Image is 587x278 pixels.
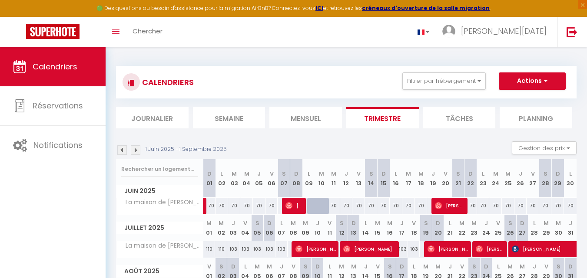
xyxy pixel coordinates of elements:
th: 24 [480,215,492,241]
span: La maison de [PERSON_NAME] [118,198,205,207]
th: 22 [456,215,468,241]
div: 70 [253,198,265,214]
abbr: S [388,262,392,271]
abbr: J [257,170,261,178]
th: 10 [312,215,324,241]
abbr: V [270,170,274,178]
th: 06 [263,215,275,241]
abbr: D [468,170,473,178]
abbr: M [505,170,511,178]
th: 08 [290,159,303,198]
abbr: L [328,262,331,271]
strong: créneaux d'ouverture de la salle migration [362,4,490,12]
div: 103 [408,241,420,257]
th: 28 [528,215,541,241]
th: 31 [564,215,577,241]
th: 21 [452,159,464,198]
abbr: J [232,219,235,227]
abbr: D [294,170,298,178]
img: logout [567,26,577,37]
div: 70 [502,198,514,214]
th: 01 [203,159,216,198]
th: 15 [372,215,384,241]
th: 02 [216,159,228,198]
abbr: S [219,262,223,271]
th: 30 [564,159,577,198]
span: [PERSON_NAME][DATE] [461,26,547,36]
span: Juillet 2025 [116,222,203,234]
th: 13 [352,159,365,198]
span: [PERSON_NAME] [343,241,398,257]
abbr: L [482,170,484,178]
th: 19 [420,215,432,241]
abbr: M [556,219,561,227]
abbr: V [460,262,464,271]
div: 110 [203,241,216,257]
span: Notifications [33,140,83,150]
abbr: L [365,219,367,227]
th: 09 [303,159,315,198]
li: Planning [500,107,572,128]
th: 21 [444,215,456,241]
th: 09 [299,215,312,241]
abbr: V [357,170,361,178]
abbr: D [315,262,320,271]
abbr: M [331,170,336,178]
abbr: L [395,170,397,178]
abbr: M [267,262,272,271]
abbr: D [267,219,272,227]
abbr: M [418,170,424,178]
th: 08 [288,215,300,241]
abbr: V [544,262,548,271]
span: [PERSON_NAME] [295,241,338,257]
li: Mensuel [269,107,342,128]
th: 18 [408,215,420,241]
th: 03 [228,159,241,198]
th: 11 [328,159,340,198]
span: [PERSON_NAME] [428,241,470,257]
th: 03 [227,215,239,241]
abbr: L [497,262,500,271]
span: Chercher [133,26,163,36]
div: 70 [240,198,253,214]
div: 70 [489,198,502,214]
abbr: L [569,170,572,178]
div: 103 [251,241,263,257]
img: Super Booking [26,24,80,39]
abbr: V [496,219,500,227]
abbr: J [400,219,404,227]
div: 103 [263,241,275,257]
span: La maison de [PERSON_NAME] [118,241,205,251]
abbr: S [424,219,428,227]
abbr: S [456,170,460,178]
abbr: S [369,170,373,178]
abbr: L [413,262,415,271]
abbr: S [255,219,259,227]
abbr: J [431,170,435,178]
th: 12 [335,215,348,241]
div: 70 [539,198,552,214]
abbr: J [345,170,348,178]
abbr: M [406,170,411,178]
div: 103 [396,241,408,257]
abbr: V [376,262,380,271]
abbr: M [351,262,356,271]
abbr: M [520,262,525,271]
div: 70 [340,198,353,214]
abbr: V [412,219,416,227]
th: 23 [477,159,490,198]
div: 70 [352,198,365,214]
span: Réservations [33,100,83,111]
th: 17 [402,159,415,198]
abbr: M [387,219,392,227]
div: 70 [477,198,490,214]
abbr: L [308,170,310,178]
abbr: S [282,170,286,178]
span: Juin 2025 [116,185,203,197]
div: 110 [215,241,227,257]
th: 05 [251,215,263,241]
abbr: V [207,262,211,271]
th: 05 [253,159,265,198]
div: 70 [464,198,477,214]
abbr: M [255,262,260,271]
